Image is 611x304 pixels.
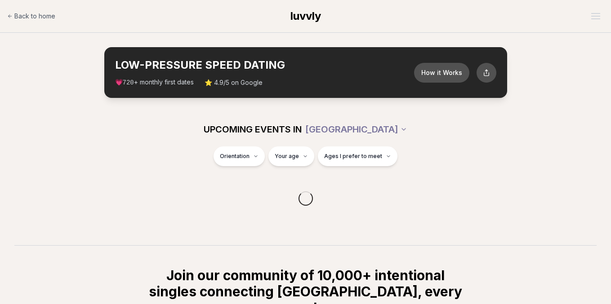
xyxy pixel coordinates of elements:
[115,78,194,87] span: 💗 + monthly first dates
[290,9,321,22] span: luvvly
[214,146,265,166] button: Orientation
[220,153,250,160] span: Orientation
[588,9,604,23] button: Open menu
[268,146,314,166] button: Your age
[324,153,382,160] span: Ages I prefer to meet
[305,119,407,139] button: [GEOGRAPHIC_DATA]
[414,63,469,83] button: How it Works
[290,9,321,23] a: luvvly
[123,79,134,86] span: 720
[275,153,299,160] span: Your age
[205,78,263,87] span: ⭐ 4.9/5 on Google
[318,146,397,166] button: Ages I prefer to meet
[115,58,414,72] h2: LOW-PRESSURE SPEED DATING
[7,7,55,25] a: Back to home
[14,12,55,21] span: Back to home
[204,123,302,136] span: UPCOMING EVENTS IN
